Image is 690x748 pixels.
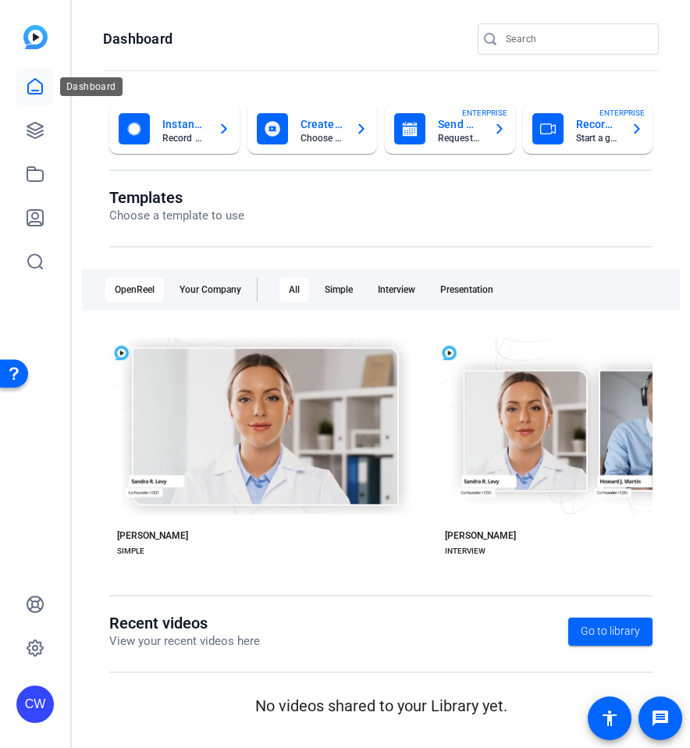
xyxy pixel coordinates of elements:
input: Search [506,30,646,48]
mat-card-subtitle: Record yourself or your screen [162,134,205,143]
p: No videos shared to your Library yet. [109,694,653,718]
div: CW [16,686,54,723]
button: Instant Self RecordRecord yourself or your screen [109,104,240,154]
mat-icon: message [651,709,670,728]
div: [PERSON_NAME] [117,529,188,542]
mat-card-subtitle: Request recordings from anyone, anywhere [438,134,481,143]
span: Go to library [581,623,640,639]
mat-card-title: Record With Others [576,115,619,134]
button: Send A Video RequestRequest recordings from anyone, anywhereENTERPRISE [385,104,515,154]
button: Create With A TemplateChoose a template to get started [247,104,378,154]
h1: Recent videos [109,614,260,632]
button: Record With OthersStart a group recording sessionENTERPRISE [523,104,653,154]
div: Your Company [170,277,251,302]
div: [PERSON_NAME] [445,529,516,542]
p: Choose a template to use [109,207,244,225]
img: blue-gradient.svg [23,25,48,49]
div: OpenReel [105,277,164,302]
h1: Dashboard [103,30,172,48]
mat-card-subtitle: Start a group recording session [576,134,619,143]
div: Simple [315,277,362,302]
mat-card-title: Instant Self Record [162,115,205,134]
div: INTERVIEW [445,545,485,557]
div: Dashboard [60,77,123,96]
h1: Templates [109,188,244,207]
div: Presentation [431,277,503,302]
mat-card-title: Send A Video Request [438,115,481,134]
mat-card-subtitle: Choose a template to get started [301,134,343,143]
span: ENTERPRISE [462,107,507,119]
mat-card-title: Create With A Template [301,115,343,134]
a: Go to library [568,618,653,646]
div: Interview [368,277,425,302]
span: ENTERPRISE [599,107,645,119]
mat-icon: accessibility [600,709,619,728]
div: SIMPLE [117,545,144,557]
p: View your recent videos here [109,632,260,650]
div: All [279,277,309,302]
